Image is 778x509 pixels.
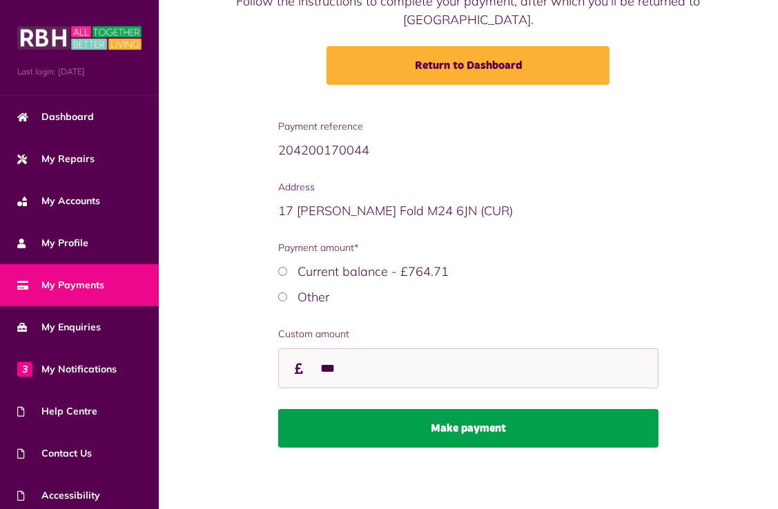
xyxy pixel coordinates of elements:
span: My Repairs [17,152,95,166]
span: My Payments [17,278,104,292]
label: Current balance - £764.71 [298,263,449,279]
a: Return to Dashboard [327,46,610,85]
label: Other [298,289,329,305]
span: Payment amount* [278,241,659,255]
span: Dashboard [17,110,94,124]
span: Payment reference [278,119,659,134]
span: 17 [PERSON_NAME] Fold M24 6JN (CUR) [278,203,513,219]
span: My Enquiries [17,320,101,335]
span: Contact Us [17,446,92,461]
button: Make payment [278,409,659,448]
label: Custom amount [278,327,659,341]
span: Address [278,180,659,194]
span: My Profile [17,236,88,250]
img: MyRBH [17,24,142,52]
span: Last login: [DATE] [17,66,142,78]
span: 3 [17,361,32,377]
span: My Accounts [17,194,100,208]
span: 204200170044 [278,142,369,158]
span: My Notifications [17,362,117,377]
span: Accessibility [17,488,100,503]
span: Help Centre [17,404,97,419]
